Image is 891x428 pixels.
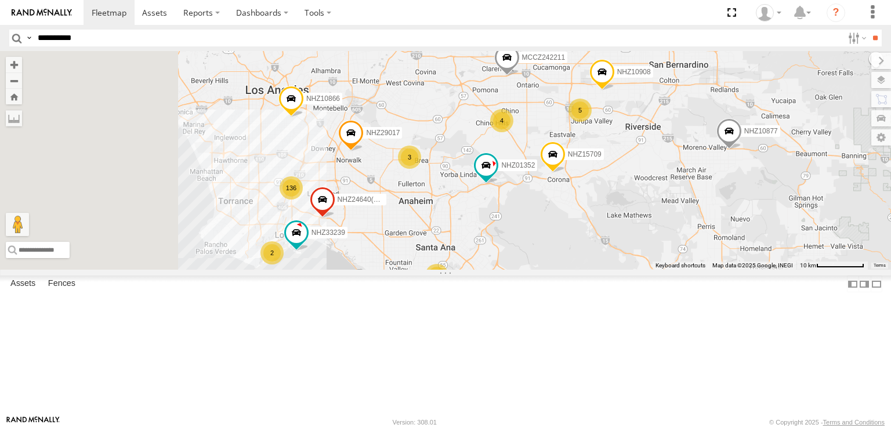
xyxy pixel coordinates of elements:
[568,150,602,158] span: NHZ15709
[312,228,345,237] span: NHZ33239
[617,67,651,75] span: NHZ10908
[712,262,793,269] span: Map data ©2025 Google, INEGI
[6,213,29,236] button: Drag Pegman onto the map to open Street View
[859,275,870,292] label: Dock Summary Table to the Right
[6,57,22,72] button: Zoom in
[490,109,513,132] div: 4
[769,419,885,426] div: © Copyright 2025 -
[522,53,566,61] span: MCCZ242211
[800,262,816,269] span: 10 km
[871,275,882,292] label: Hide Summary Table
[366,128,400,136] span: NHZ29017
[568,99,592,122] div: 5
[260,241,284,264] div: 2
[24,30,34,46] label: Search Query
[752,4,785,21] div: Zulema McIntosch
[306,94,340,102] span: NHZ10866
[744,127,778,135] span: NHZ10877
[796,262,868,270] button: Map Scale: 10 km per 79 pixels
[338,195,402,204] span: NHZ24640(disabled)
[874,263,886,267] a: Terms (opens in new tab)
[6,416,60,428] a: Visit our Website
[843,30,868,46] label: Search Filter Options
[425,264,448,287] div: 3
[280,176,303,200] div: 136
[871,129,891,146] label: Map Settings
[42,276,81,292] label: Fences
[6,89,22,104] button: Zoom Home
[12,9,72,17] img: rand-logo.svg
[398,146,421,169] div: 3
[823,419,885,426] a: Terms and Conditions
[827,3,845,22] i: ?
[847,275,859,292] label: Dock Summary Table to the Left
[6,72,22,89] button: Zoom out
[501,161,535,169] span: NHZ01352
[5,276,41,292] label: Assets
[6,110,22,126] label: Measure
[655,262,705,270] button: Keyboard shortcuts
[393,419,437,426] div: Version: 308.01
